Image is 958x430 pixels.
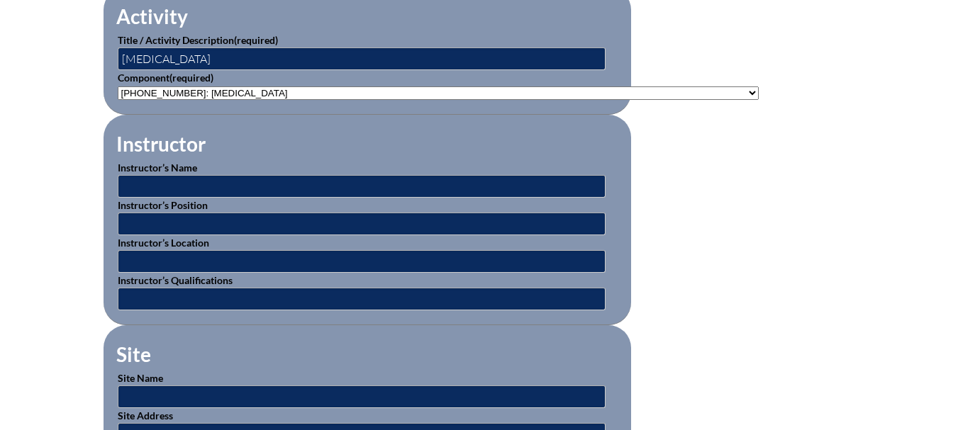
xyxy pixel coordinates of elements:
label: Instructor’s Name [118,162,197,174]
legend: Instructor [115,132,207,156]
legend: Activity [115,4,189,28]
span: (required) [234,34,278,46]
label: Instructor’s Location [118,237,209,249]
label: Site Address [118,409,173,421]
span: (required) [169,72,213,84]
label: Component [118,72,213,84]
label: Site Name [118,372,163,384]
label: Title / Activity Description [118,34,278,46]
legend: Site [115,342,152,366]
select: activity_component[data][] [118,86,759,100]
label: Instructor’s Qualifications [118,274,233,286]
label: Instructor’s Position [118,199,208,211]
